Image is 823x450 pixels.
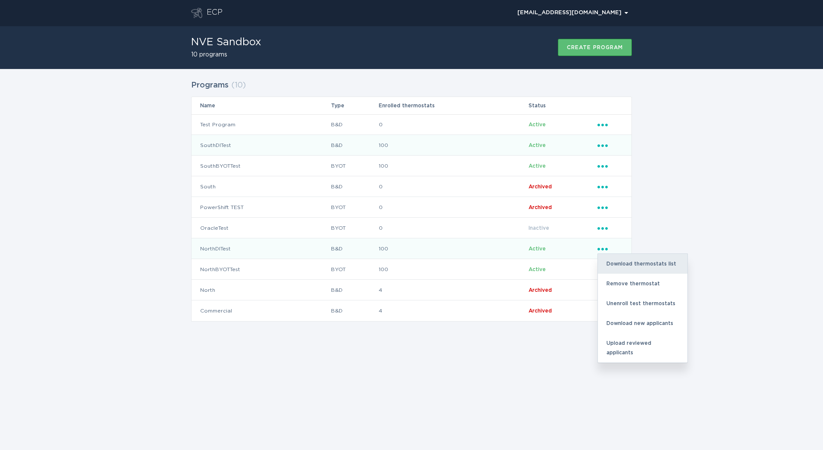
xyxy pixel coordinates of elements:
td: Test Program [192,114,331,135]
span: Archived [529,184,552,189]
th: Name [192,97,331,114]
span: Archived [529,205,552,210]
td: BYOT [331,218,378,238]
td: South [192,176,331,197]
td: B&D [331,135,378,156]
td: North [192,280,331,300]
th: Type [331,97,378,114]
tr: 4b12f45bbec648bb849041af0e128f2c [192,300,631,321]
tr: 628d02043c56473e9ef05a6774d164d6 [192,218,631,238]
td: B&D [331,300,378,321]
div: Popover menu [597,223,623,233]
button: Create program [558,39,632,56]
td: 0 [378,218,528,238]
div: Popover menu [597,161,623,171]
tr: d3ebbe26646c42a587ebc76e3d10c38b [192,197,631,218]
span: Active [529,267,546,272]
td: B&D [331,280,378,300]
th: Enrolled thermostats [378,97,528,114]
div: Popover menu [597,182,623,191]
td: SouthBYOTTest [192,156,331,176]
button: Open user account details [514,6,632,19]
td: NorthDITest [192,238,331,259]
td: B&D [331,238,378,259]
div: Download new applicants [598,313,687,333]
span: Active [529,143,546,148]
span: Active [529,163,546,169]
td: 100 [378,135,528,156]
span: Active [529,246,546,251]
tr: 116e07f7915c4c4a9324842179135979 [192,280,631,300]
td: BYOT [331,156,378,176]
td: 0 [378,176,528,197]
td: 100 [378,156,528,176]
td: BYOT [331,197,378,218]
div: Popover menu [597,141,623,150]
td: PowerShift TEST [192,197,331,218]
span: Archived [529,308,552,313]
div: Download thermostats list [598,254,687,274]
td: SouthDITest [192,135,331,156]
td: OracleTest [192,218,331,238]
td: Commercial [192,300,331,321]
span: Archived [529,287,552,293]
div: Remove thermostat [598,274,687,294]
button: Go to dashboard [191,8,202,18]
th: Status [528,97,597,114]
td: NorthBYOTTest [192,259,331,280]
span: ( 10 ) [231,81,246,89]
div: Popover menu [597,120,623,129]
div: Popover menu [597,203,623,212]
tr: 8198219c6da24ec286c291abafba40da [192,238,631,259]
div: Create program [567,45,623,50]
tr: db1a91d69cd64bd4af200559586165b5 [192,156,631,176]
div: Popover menu [514,6,632,19]
td: B&D [331,114,378,135]
td: 0 [378,197,528,218]
td: B&D [331,176,378,197]
div: Unenroll test thermostats [598,294,687,313]
tr: 83377a20e7264d7bae746b314e85a0ee [192,259,631,280]
td: 0 [378,114,528,135]
div: [EMAIL_ADDRESS][DOMAIN_NAME] [517,10,628,16]
td: 4 [378,280,528,300]
h2: 10 programs [191,52,261,58]
tr: 42761ba875c643c9a42209b7258b2ec5 [192,176,631,197]
tr: 8a10b352683d4066856916e58640d313 [192,135,631,156]
h1: NVE Sandbox [191,37,261,47]
td: 4 [378,300,528,321]
h2: Programs [191,78,229,93]
tr: fc965d71b8e644e187efd24587ccd12c [192,114,631,135]
div: ECP [207,8,223,18]
td: BYOT [331,259,378,280]
span: Active [529,122,546,127]
td: 100 [378,238,528,259]
td: 100 [378,259,528,280]
tr: Table Headers [192,97,631,114]
div: Upload reviewed applicants [598,333,687,362]
span: Inactive [529,225,549,231]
